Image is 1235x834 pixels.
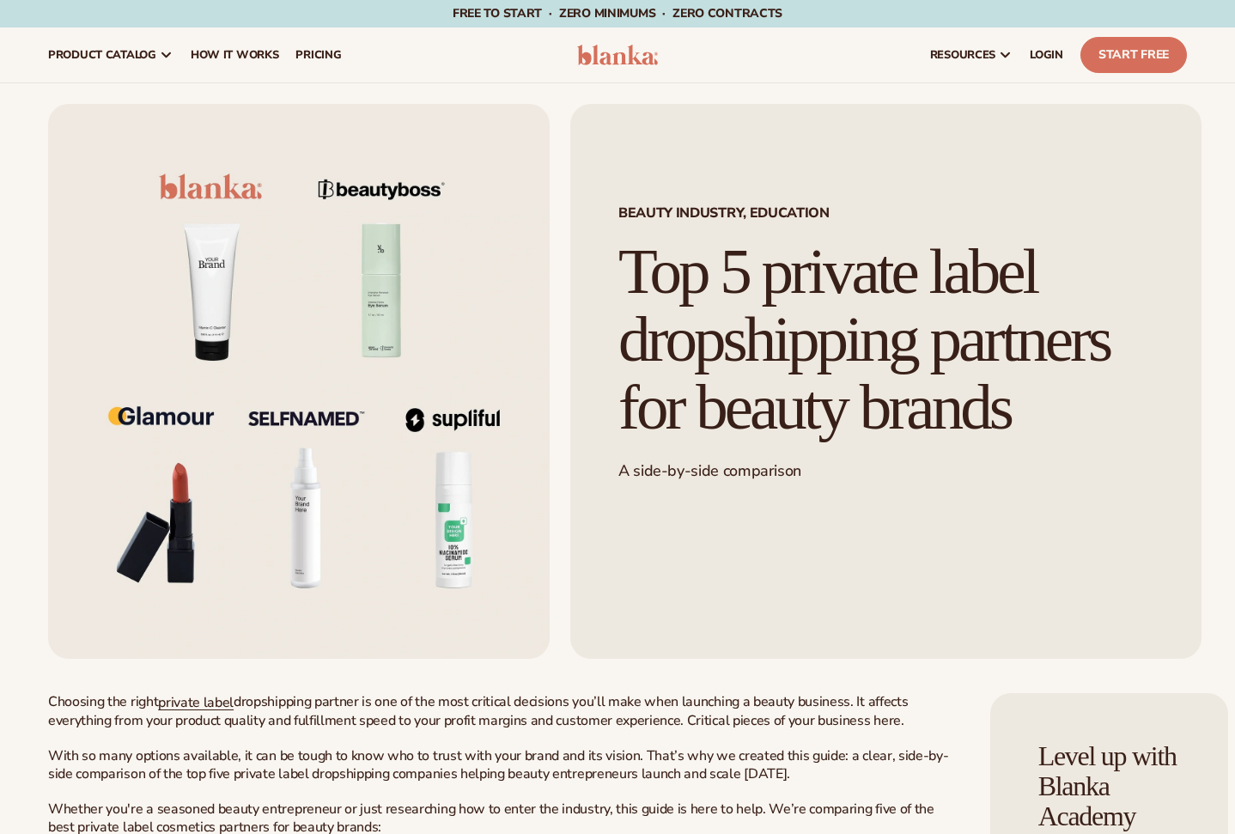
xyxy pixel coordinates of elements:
[287,27,350,82] a: pricing
[158,693,234,712] a: private label
[618,460,801,481] span: A side-by-side comparison
[295,48,341,62] span: pricing
[48,746,948,783] span: With so many options available, it can be tough to know who to trust with your brand and its visi...
[48,104,550,659] img: Flat lay of private-label beauty products with logos from Blanka, BeautyBoss, Glamour, Selfnamed,...
[48,48,156,62] span: product catalog
[191,48,279,62] span: How It Works
[1021,27,1072,82] a: LOGIN
[922,27,1021,82] a: resources
[618,206,1153,220] span: Beauty industry, Education
[1080,37,1187,73] a: Start Free
[1030,48,1063,62] span: LOGIN
[577,45,658,65] img: logo
[182,27,288,82] a: How It Works
[930,48,995,62] span: resources
[453,5,782,21] span: Free to start · ZERO minimums · ZERO contracts
[48,692,158,711] span: Choosing the right
[40,27,182,82] a: product catalog
[1038,741,1181,832] h4: Level up with Blanka Academy
[618,238,1153,441] h1: Top 5 private label dropshipping partners for beauty brands
[48,692,908,730] span: dropshipping partner is one of the most critical decisions you’ll make when launching a beauty bu...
